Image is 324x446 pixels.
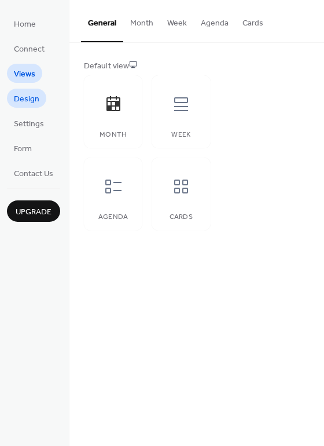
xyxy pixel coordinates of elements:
a: Settings [7,114,51,133]
span: Design [14,93,39,105]
span: Upgrade [16,206,51,218]
span: Contact Us [14,168,53,180]
span: Connect [14,43,45,56]
a: Connect [7,39,51,58]
button: Upgrade [7,200,60,222]
div: Cards [163,213,198,221]
div: Month [95,131,131,139]
span: Settings [14,118,44,130]
div: Week [163,131,198,139]
a: Design [7,89,46,108]
div: Default view [84,60,307,72]
span: Home [14,19,36,31]
a: Form [7,138,39,158]
span: Views [14,68,35,81]
span: Form [14,143,32,155]
a: Home [7,14,43,33]
div: Agenda [95,213,131,221]
a: Contact Us [7,163,60,182]
a: Views [7,64,42,83]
